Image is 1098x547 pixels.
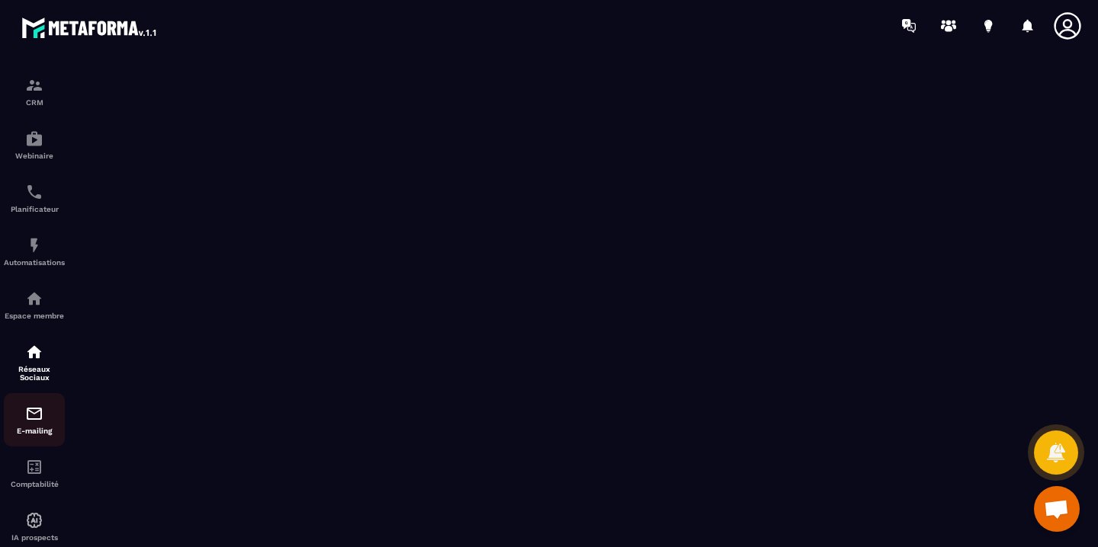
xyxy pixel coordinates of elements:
img: social-network [25,343,43,361]
p: E-mailing [4,427,65,435]
img: logo [21,14,159,41]
p: Comptabilité [4,480,65,488]
p: IA prospects [4,533,65,542]
img: automations [25,236,43,254]
a: social-networksocial-networkRéseaux Sociaux [4,331,65,393]
p: Espace membre [4,312,65,320]
img: formation [25,76,43,94]
img: automations [25,130,43,148]
img: email [25,405,43,423]
a: accountantaccountantComptabilité [4,446,65,500]
a: automationsautomationsAutomatisations [4,225,65,278]
p: Webinaire [4,152,65,160]
a: formationformationCRM [4,65,65,118]
a: Ouvrir le chat [1034,486,1080,532]
p: Automatisations [4,258,65,267]
p: Planificateur [4,205,65,213]
a: emailemailE-mailing [4,393,65,446]
p: CRM [4,98,65,107]
img: automations [25,289,43,308]
p: Réseaux Sociaux [4,365,65,382]
a: automationsautomationsWebinaire [4,118,65,171]
img: accountant [25,458,43,476]
a: automationsautomationsEspace membre [4,278,65,331]
img: scheduler [25,183,43,201]
img: automations [25,511,43,529]
a: schedulerschedulerPlanificateur [4,171,65,225]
